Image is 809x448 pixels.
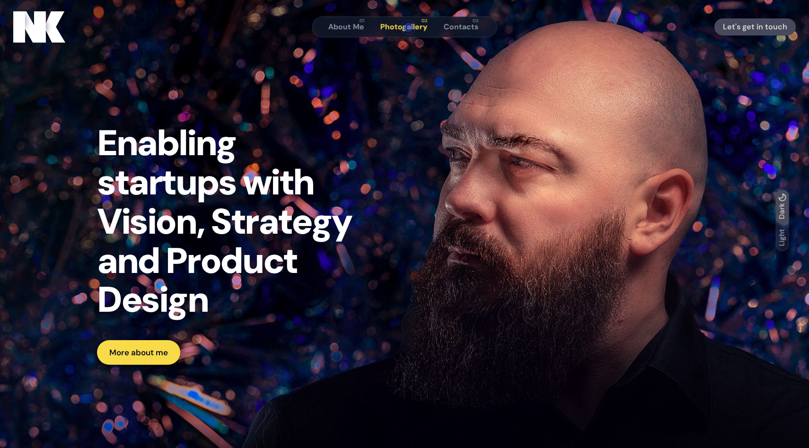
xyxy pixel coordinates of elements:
[380,22,428,32] span: Photogallery
[714,18,796,35] a: Let's get in touch
[97,123,380,319] h1: Enabling startups with Vision, Strategy and Product Design
[97,340,180,365] a: More about me
[13,11,65,43] img: Product Designer Ivan Key
[444,22,479,32] span: Contacts
[13,11,65,43] a: Product Designer Ivan Key Product Designer Ivan Key
[372,18,436,37] a: Photogallery
[328,22,364,32] span: About Me
[320,18,372,37] a: About Me
[779,229,786,246] span: Light
[779,203,786,219] span: Dark
[436,18,487,37] a: Contacts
